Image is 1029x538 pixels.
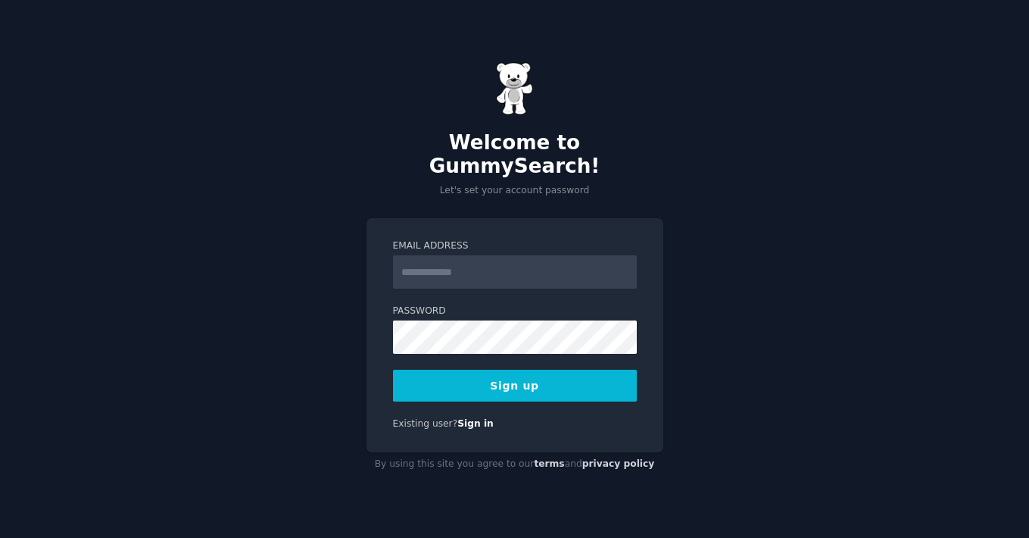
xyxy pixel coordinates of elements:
h2: Welcome to GummySearch! [366,131,663,179]
a: Sign in [457,418,494,429]
a: privacy policy [582,458,655,469]
p: Let's set your account password [366,184,663,198]
label: Email Address [393,239,637,253]
button: Sign up [393,370,637,402]
label: Password [393,305,637,318]
img: Gummy Bear [496,62,534,115]
span: Existing user? [393,418,458,429]
div: By using this site you agree to our and [366,452,663,477]
a: terms [534,458,564,469]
